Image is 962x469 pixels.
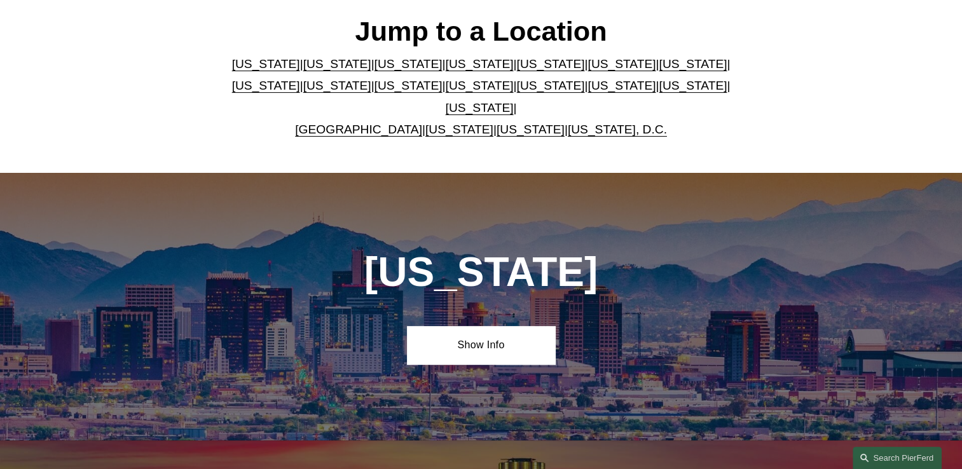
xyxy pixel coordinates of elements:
a: [US_STATE] [232,57,300,71]
a: [US_STATE] [374,79,443,92]
a: [US_STATE] [374,57,443,71]
a: [US_STATE], D.C. [568,123,667,136]
a: [US_STATE] [446,57,514,71]
a: [US_STATE] [516,79,584,92]
a: [US_STATE] [446,79,514,92]
h1: [US_STATE] [296,249,666,296]
h2: Jump to a Location [221,15,741,48]
a: [US_STATE] [232,79,300,92]
a: Show Info [407,326,555,364]
a: [GEOGRAPHIC_DATA] [295,123,422,136]
a: [US_STATE] [659,79,727,92]
a: [US_STATE] [446,101,514,114]
a: [US_STATE] [303,79,371,92]
a: [US_STATE] [497,123,565,136]
a: [US_STATE] [303,57,371,71]
a: Search this site [853,447,942,469]
a: [US_STATE] [425,123,493,136]
p: | | | | | | | | | | | | | | | | | | [221,53,741,141]
a: [US_STATE] [516,57,584,71]
a: [US_STATE] [588,57,656,71]
a: [US_STATE] [659,57,727,71]
a: [US_STATE] [588,79,656,92]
